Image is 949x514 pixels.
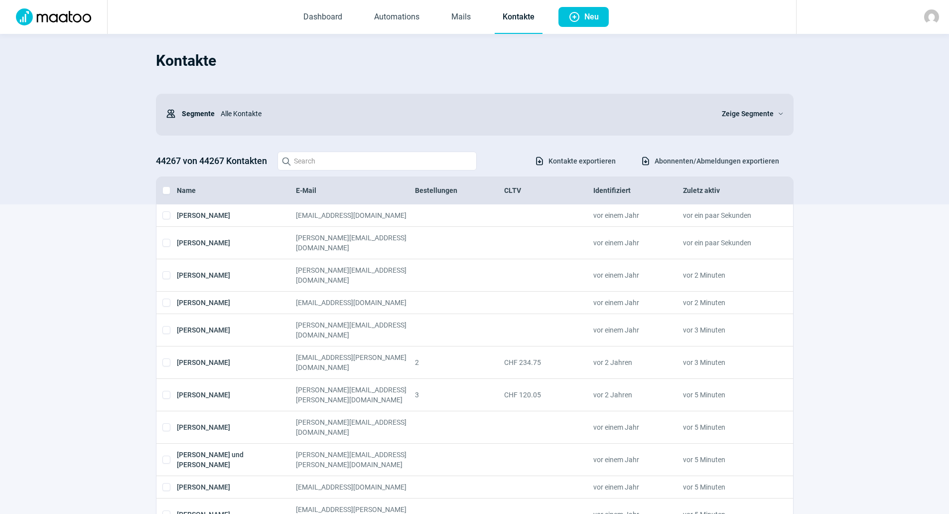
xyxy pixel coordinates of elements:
[683,385,772,405] div: vor 5 Minuten
[177,233,296,253] div: [PERSON_NAME]
[630,153,790,170] button: Abonnenten/Abmeldungen exportieren
[593,320,682,340] div: vor einem Jahr
[504,185,593,195] div: CLTV
[593,482,682,492] div: vor einem Jahr
[177,352,296,372] div: [PERSON_NAME]
[415,185,504,195] div: Bestellungen
[177,320,296,340] div: [PERSON_NAME]
[683,265,772,285] div: vor 2 Minuten
[177,385,296,405] div: [PERSON_NAME]
[683,417,772,437] div: vor 5 Minuten
[548,153,616,169] span: Kontakte exportieren
[296,417,415,437] div: [PERSON_NAME][EMAIL_ADDRESS][DOMAIN_NAME]
[277,152,477,171] input: Search
[683,298,772,308] div: vor 2 Minuten
[415,385,504,405] div: 3
[655,153,779,169] span: Abonnenten/Abmeldungen exportieren
[177,185,296,195] div: Name
[683,320,772,340] div: vor 3 Minuten
[683,210,772,220] div: vor ein paar Sekunden
[296,185,415,195] div: E-Mail
[683,450,772,470] div: vor 5 Minuten
[593,385,682,405] div: vor 2 Jahren
[593,450,682,470] div: vor einem Jahr
[156,153,268,169] h3: 44267 von 44267 Kontakten
[504,352,593,372] div: CHF 234.75
[593,185,682,195] div: Identifiziert
[593,352,682,372] div: vor 2 Jahren
[558,7,609,27] button: Neu
[296,482,415,492] div: [EMAIL_ADDRESS][DOMAIN_NAME]
[683,352,772,372] div: vor 3 Minuten
[296,352,415,372] div: [EMAIL_ADDRESS][PERSON_NAME][DOMAIN_NAME]
[166,104,215,124] div: Segmente
[296,265,415,285] div: [PERSON_NAME][EMAIL_ADDRESS][DOMAIN_NAME]
[722,108,774,120] span: Zeige Segmente
[584,7,599,27] span: Neu
[683,482,772,492] div: vor 5 Minuten
[296,450,415,470] div: [PERSON_NAME][EMAIL_ADDRESS][PERSON_NAME][DOMAIN_NAME]
[524,153,626,170] button: Kontakte exportieren
[296,385,415,405] div: [PERSON_NAME][EMAIL_ADDRESS][PERSON_NAME][DOMAIN_NAME]
[495,1,542,34] a: Kontakte
[10,8,97,25] img: Logo
[593,417,682,437] div: vor einem Jahr
[443,1,479,34] a: Mails
[215,104,710,124] div: Alle Kontakte
[593,265,682,285] div: vor einem Jahr
[683,233,772,253] div: vor ein paar Sekunden
[177,417,296,437] div: [PERSON_NAME]
[593,298,682,308] div: vor einem Jahr
[683,185,772,195] div: Zuletz aktiv
[593,210,682,220] div: vor einem Jahr
[415,352,504,372] div: 2
[177,482,296,492] div: [PERSON_NAME]
[296,233,415,253] div: [PERSON_NAME][EMAIL_ADDRESS][DOMAIN_NAME]
[366,1,427,34] a: Automations
[296,298,415,308] div: [EMAIL_ADDRESS][DOMAIN_NAME]
[177,298,296,308] div: [PERSON_NAME]
[593,233,682,253] div: vor einem Jahr
[177,210,296,220] div: [PERSON_NAME]
[296,320,415,340] div: [PERSON_NAME][EMAIL_ADDRESS][DOMAIN_NAME]
[156,44,794,78] h1: Kontakte
[177,450,296,470] div: [PERSON_NAME] und [PERSON_NAME]
[295,1,350,34] a: Dashboard
[924,9,939,24] img: avatar
[296,210,415,220] div: [EMAIL_ADDRESS][DOMAIN_NAME]
[504,385,593,405] div: CHF 120.05
[177,265,296,285] div: [PERSON_NAME]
